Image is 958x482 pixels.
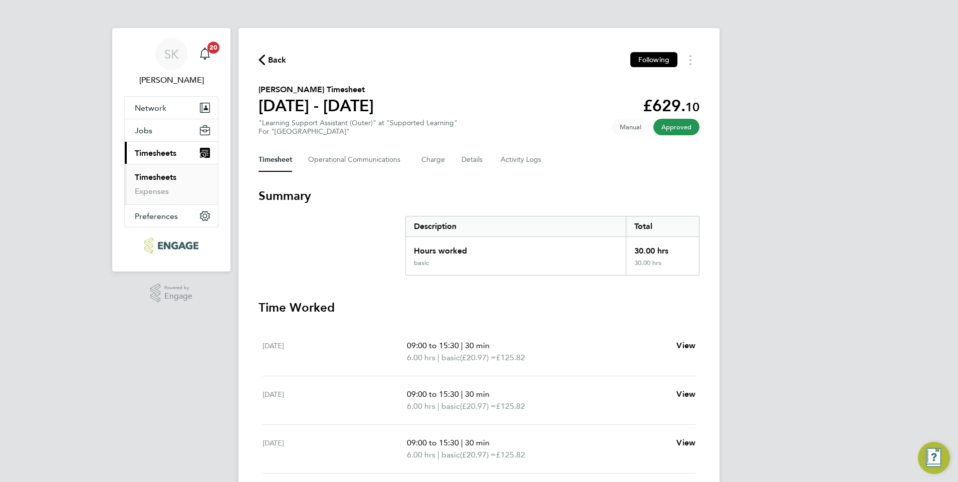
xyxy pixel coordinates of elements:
button: Charge [421,148,445,172]
button: Timesheets Menu [681,52,699,68]
span: Sheeba Kurian [124,74,218,86]
a: Powered byEngage [150,284,193,303]
span: £125.82 [496,450,525,459]
div: "Learning Support Assistant (Outer)" at "Supported Learning" [259,119,457,136]
img: ncclondon-logo-retina.png [144,237,198,254]
span: Preferences [135,211,178,221]
div: 30.00 hrs [626,237,699,259]
a: View [676,437,695,449]
span: Timesheets [135,148,176,158]
div: Hours worked [406,237,626,259]
span: | [437,401,439,411]
span: This timesheet was manually created. [612,119,649,135]
span: 09:00 to 15:30 [407,389,459,399]
button: Preferences [125,205,218,227]
a: View [676,340,695,352]
span: 10 [685,100,699,114]
span: basic [441,400,460,412]
span: (£20.97) = [460,450,496,459]
span: 30 min [465,341,490,350]
span: 09:00 to 15:30 [407,341,459,350]
div: Timesheets [125,164,218,204]
button: Jobs [125,119,218,141]
h2: [PERSON_NAME] Timesheet [259,84,374,96]
nav: Main navigation [112,28,230,272]
button: Activity Logs [501,148,543,172]
div: Total [626,216,699,236]
button: Engage Resource Center [918,442,950,474]
span: (£20.97) = [460,401,496,411]
a: 20 [195,38,215,70]
span: View [676,341,695,350]
span: Back [268,54,287,66]
span: 30 min [465,389,490,399]
button: Timesheets [125,142,218,164]
h1: [DATE] - [DATE] [259,96,374,116]
span: This timesheet has been approved. [653,119,699,135]
button: Operational Communications [308,148,405,172]
a: Expenses [135,186,169,196]
span: (£20.97) = [460,353,496,362]
a: View [676,388,695,400]
span: View [676,389,695,399]
a: SK[PERSON_NAME] [124,38,218,86]
span: 20 [207,42,219,54]
span: Powered by [164,284,192,292]
div: [DATE] [263,388,407,412]
span: 6.00 hrs [407,353,435,362]
span: basic [441,449,460,461]
div: For "[GEOGRAPHIC_DATA]" [259,127,457,136]
div: Summary [405,216,699,276]
div: 30.00 hrs [626,259,699,275]
h3: Summary [259,188,699,204]
div: basic [414,259,429,267]
span: | [437,353,439,362]
a: Go to home page [124,237,218,254]
a: Timesheets [135,172,176,182]
span: Engage [164,292,192,301]
span: basic [441,352,460,364]
span: 09:00 to 15:30 [407,438,459,447]
span: View [676,438,695,447]
span: 6.00 hrs [407,401,435,411]
div: [DATE] [263,437,407,461]
span: | [461,341,463,350]
button: Network [125,97,218,119]
span: Following [638,55,669,64]
span: £125.82 [496,401,525,411]
button: Back [259,54,287,66]
span: | [437,450,439,459]
button: Following [630,52,677,67]
span: | [461,438,463,447]
span: 6.00 hrs [407,450,435,459]
h3: Time Worked [259,300,699,316]
span: Network [135,103,166,113]
span: 30 min [465,438,490,447]
span: £125.82 [496,353,525,362]
button: Timesheet [259,148,292,172]
app-decimal: £629. [643,96,699,115]
span: | [461,389,463,399]
button: Details [461,148,485,172]
span: SK [164,48,179,61]
span: Jobs [135,126,152,135]
div: [DATE] [263,340,407,364]
div: Description [406,216,626,236]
